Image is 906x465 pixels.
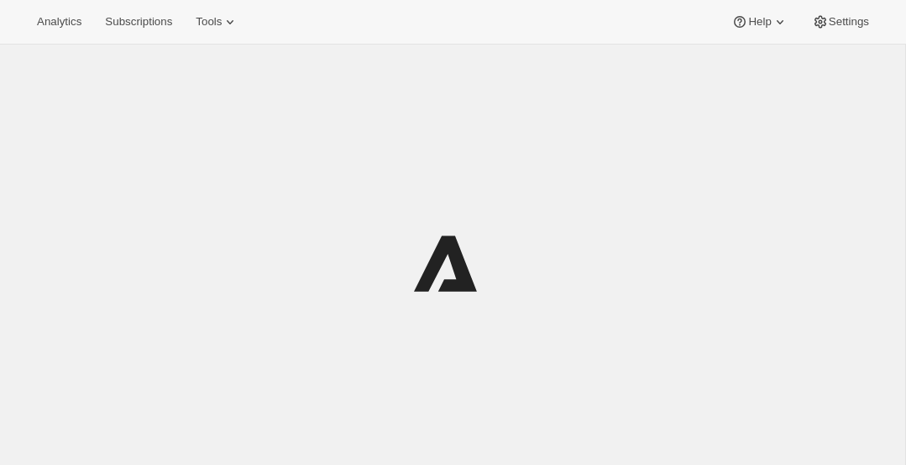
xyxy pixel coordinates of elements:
[196,15,222,29] span: Tools
[27,10,92,34] button: Analytics
[802,10,879,34] button: Settings
[37,15,81,29] span: Analytics
[721,10,798,34] button: Help
[105,15,172,29] span: Subscriptions
[829,15,869,29] span: Settings
[186,10,249,34] button: Tools
[95,10,182,34] button: Subscriptions
[748,15,771,29] span: Help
